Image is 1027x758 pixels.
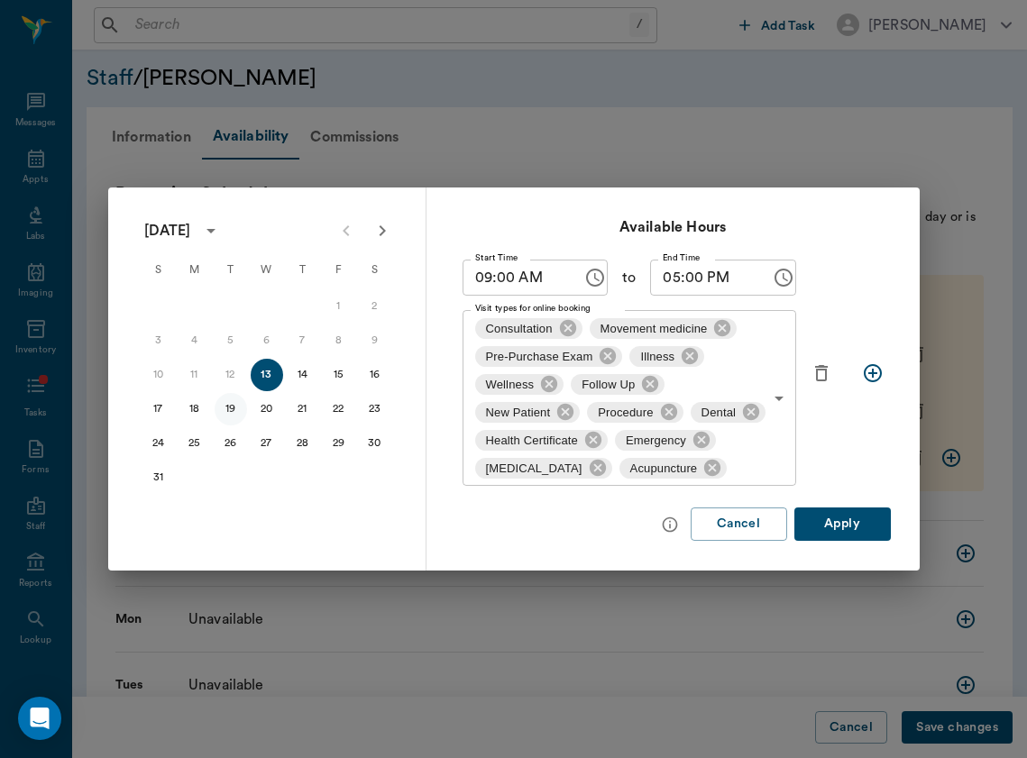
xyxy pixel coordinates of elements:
[144,220,191,242] div: [DATE]
[590,318,738,339] div: Movement medicine
[608,260,650,296] div: to
[766,260,802,296] button: Choose time, selected time is 5:00 PM
[142,393,175,425] button: 17
[577,260,613,296] button: Choose time, selected time is 9:00 AM
[359,393,391,425] button: 23
[142,427,175,460] button: 24
[663,251,700,264] label: End Time
[590,318,719,339] span: Movement medicine
[794,507,891,541] button: Apply
[215,252,247,288] span: Tuesday
[359,427,391,460] button: 30
[650,260,758,296] input: hh:mm aa
[475,346,623,367] div: Pre-Purchase Exam
[619,458,709,479] span: Acupuncture
[251,252,283,288] span: Wednesday
[691,507,787,541] button: Cancel
[323,359,355,391] button: 15
[475,346,604,367] span: Pre-Purchase Exam
[463,260,571,296] input: hh:mm aa
[179,252,211,288] span: Monday
[251,359,283,391] button: 13
[179,427,211,460] button: 25
[196,215,226,246] button: calendar view is open, switch to year view
[475,430,608,451] div: Health Certificate
[287,359,319,391] button: 14
[615,430,697,451] span: Emergency
[475,302,590,315] label: Visit types for online booking
[691,402,766,423] div: Dental
[587,402,664,423] span: Procedure
[475,402,562,423] span: New Patient
[475,374,564,395] div: Wellness
[587,402,683,423] div: Procedure
[251,427,283,460] button: 27
[475,318,564,339] span: Consultation
[455,216,891,238] div: Available Hours
[475,318,582,339] div: Consultation
[287,393,319,425] button: 21
[287,252,319,288] span: Thursday
[475,430,589,451] span: Health Certificate
[215,393,247,425] button: 19
[251,393,283,425] button: 20
[18,697,61,740] div: Open Intercom Messenger
[475,374,546,395] span: Wellness
[287,427,319,460] button: 28
[629,346,685,367] span: Illness
[619,458,728,479] div: Acupuncture
[571,374,646,395] span: Follow Up
[323,252,355,288] span: Friday
[475,402,581,423] div: New Patient
[359,252,391,288] span: Saturday
[142,461,175,494] button: 31
[179,393,211,425] button: 18
[142,252,175,288] span: Sunday
[629,346,704,367] div: Illness
[691,402,747,423] span: Dental
[656,511,683,538] button: message
[323,427,355,460] button: 29
[215,427,247,460] button: 26
[359,359,391,391] button: 16
[571,374,665,395] div: Follow Up
[475,458,593,479] span: [MEDICAL_DATA]
[615,430,716,451] div: Emergency
[364,213,400,249] button: Next month
[475,251,518,264] label: Start Time
[475,458,612,479] div: [MEDICAL_DATA]
[323,393,355,425] button: 22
